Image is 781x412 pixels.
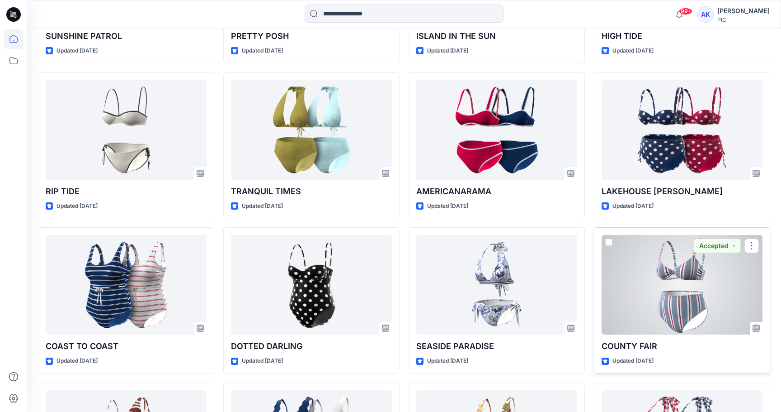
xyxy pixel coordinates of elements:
p: Updated [DATE] [56,46,98,56]
p: Updated [DATE] [242,201,283,211]
div: [PERSON_NAME] [717,5,770,16]
p: Updated [DATE] [612,356,654,366]
a: SEASIDE PARADISE [416,235,577,335]
a: RIP TIDE [46,80,207,180]
p: PRETTY POSH [231,30,392,43]
p: DOTTED DARLING [231,340,392,353]
a: DOTTED DARLING [231,235,392,335]
p: RIP TIDE [46,185,207,198]
p: Updated [DATE] [427,356,468,366]
a: TRANQUIL TIMES [231,80,392,180]
p: Updated [DATE] [427,46,468,56]
p: Updated [DATE] [427,201,468,211]
p: Updated [DATE] [242,356,283,366]
p: AMERICANARAMA [416,185,577,198]
a: COUNTY FAIR [602,235,762,335]
p: COUNTY FAIR [602,340,762,353]
p: SUNSHINE PATROL [46,30,207,43]
p: ISLAND IN THE SUN [416,30,577,43]
a: COAST TO COAST [46,235,207,335]
p: HIGH TIDE [602,30,762,43]
p: LAKEHOUSE [PERSON_NAME] [602,185,762,198]
span: 99+ [679,8,692,15]
p: SEASIDE PARADISE [416,340,577,353]
p: COAST TO COAST [46,340,207,353]
div: PIC [717,16,770,23]
p: TRANQUIL TIMES [231,185,392,198]
a: LAKEHOUSE SUMMERS [602,80,762,180]
p: Updated [DATE] [612,46,654,56]
a: AMERICANARAMA [416,80,577,180]
p: Updated [DATE] [56,201,98,211]
div: AK [697,6,714,23]
p: Updated [DATE] [56,356,98,366]
p: Updated [DATE] [242,46,283,56]
p: Updated [DATE] [612,201,654,211]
